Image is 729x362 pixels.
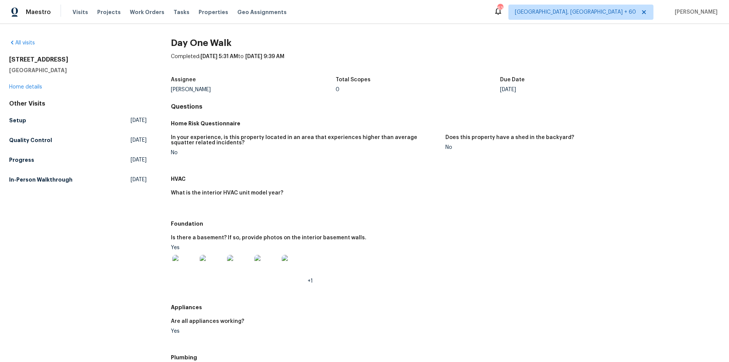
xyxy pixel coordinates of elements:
[445,145,714,150] div: No
[73,8,88,16] span: Visits
[9,114,147,127] a: Setup[DATE]
[9,133,147,147] a: Quality Control[DATE]
[130,8,164,16] span: Work Orders
[97,8,121,16] span: Projects
[515,8,636,16] span: [GEOGRAPHIC_DATA], [GEOGRAPHIC_DATA] + 60
[9,40,35,46] a: All visits
[672,8,718,16] span: [PERSON_NAME]
[497,5,503,12] div: 635
[9,136,52,144] h5: Quality Control
[174,9,189,15] span: Tasks
[171,103,720,111] h4: Questions
[171,87,336,92] div: [PERSON_NAME]
[9,117,26,124] h5: Setup
[199,8,228,16] span: Properties
[171,39,720,47] h2: Day One Walk
[171,175,720,183] h5: HVAC
[171,135,439,145] h5: In your experience, is this property located in an area that experiences higher than average squa...
[171,304,720,311] h5: Appliances
[9,84,42,90] a: Home details
[336,77,371,82] h5: Total Scopes
[9,100,147,107] div: Other Visits
[336,87,500,92] div: 0
[9,176,73,183] h5: In-Person Walkthrough
[171,120,720,127] h5: Home Risk Questionnaire
[131,176,147,183] span: [DATE]
[131,136,147,144] span: [DATE]
[131,117,147,124] span: [DATE]
[237,8,287,16] span: Geo Assignments
[171,354,720,361] h5: Plumbing
[131,156,147,164] span: [DATE]
[171,53,720,73] div: Completed: to
[445,135,574,140] h5: Does this property have a shed in the backyard?
[171,235,366,240] h5: Is there a basement? If so, provide photos on the interior basement walls.
[9,153,147,167] a: Progress[DATE]
[171,220,720,228] h5: Foundation
[171,245,439,284] div: Yes
[171,319,244,324] h5: Are all appliances working?
[500,87,665,92] div: [DATE]
[171,329,439,334] div: Yes
[9,156,34,164] h5: Progress
[9,173,147,187] a: In-Person Walkthrough[DATE]
[245,54,284,59] span: [DATE] 9:39 AM
[26,8,51,16] span: Maestro
[500,77,525,82] h5: Due Date
[171,150,439,155] div: No
[171,77,196,82] h5: Assignee
[171,190,283,196] h5: What is the interior HVAC unit model year?
[9,66,147,74] h5: [GEOGRAPHIC_DATA]
[9,56,147,63] h2: [STREET_ADDRESS]
[200,54,238,59] span: [DATE] 5:31 AM
[308,278,313,284] span: +1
